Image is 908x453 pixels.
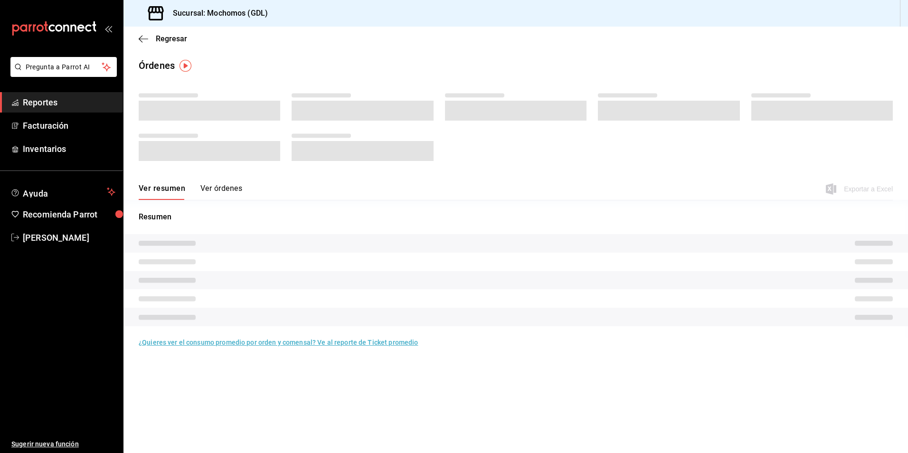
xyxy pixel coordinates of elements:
[139,211,893,223] p: Resumen
[104,25,112,32] button: open_drawer_menu
[11,439,115,449] span: Sugerir nueva función
[200,184,242,200] button: Ver órdenes
[139,339,418,346] a: ¿Quieres ver el consumo promedio por orden y comensal? Ve al reporte de Ticket promedio
[23,96,115,109] span: Reportes
[23,186,103,198] span: Ayuda
[165,8,268,19] h3: Sucursal: Mochomos (GDL)
[139,184,242,200] div: navigation tabs
[23,208,115,221] span: Recomienda Parrot
[139,58,175,73] div: Órdenes
[156,34,187,43] span: Regresar
[23,231,115,244] span: [PERSON_NAME]
[139,34,187,43] button: Regresar
[7,69,117,79] a: Pregunta a Parrot AI
[139,184,185,200] button: Ver resumen
[180,60,191,72] img: Tooltip marker
[10,57,117,77] button: Pregunta a Parrot AI
[26,62,102,72] span: Pregunta a Parrot AI
[23,142,115,155] span: Inventarios
[23,119,115,132] span: Facturación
